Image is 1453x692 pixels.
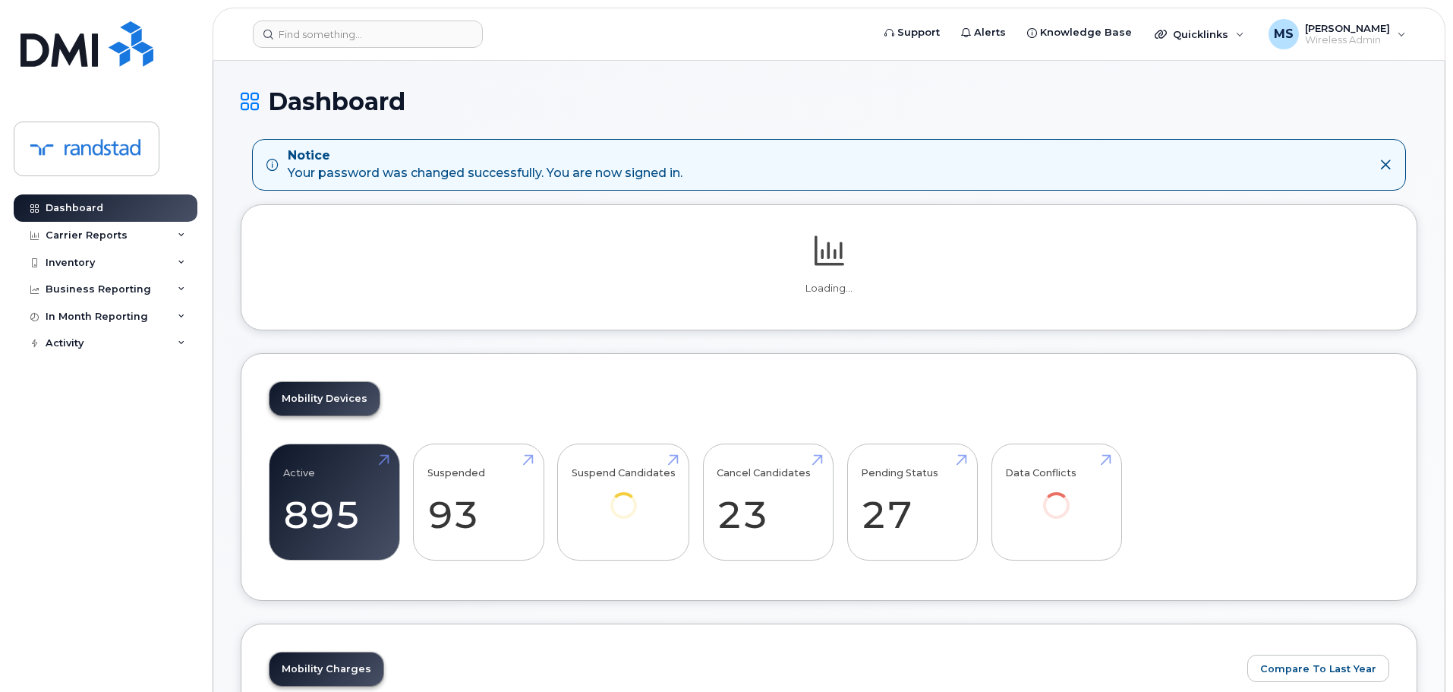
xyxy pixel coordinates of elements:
div: Your password was changed successfully. You are now signed in. [288,147,682,182]
a: Mobility Charges [269,653,383,686]
span: Compare To Last Year [1260,662,1376,676]
a: Cancel Candidates 23 [717,452,819,552]
p: Loading... [269,282,1389,295]
a: Suspend Candidates [572,452,676,539]
a: Data Conflicts [1005,452,1108,539]
h1: Dashboard [241,88,1417,115]
button: Compare To Last Year [1247,655,1389,682]
a: Pending Status 27 [861,452,963,552]
a: Active 895 [283,452,386,552]
strong: Notice [288,147,682,165]
a: Suspended 93 [427,452,530,552]
a: Mobility Devices [269,382,380,416]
